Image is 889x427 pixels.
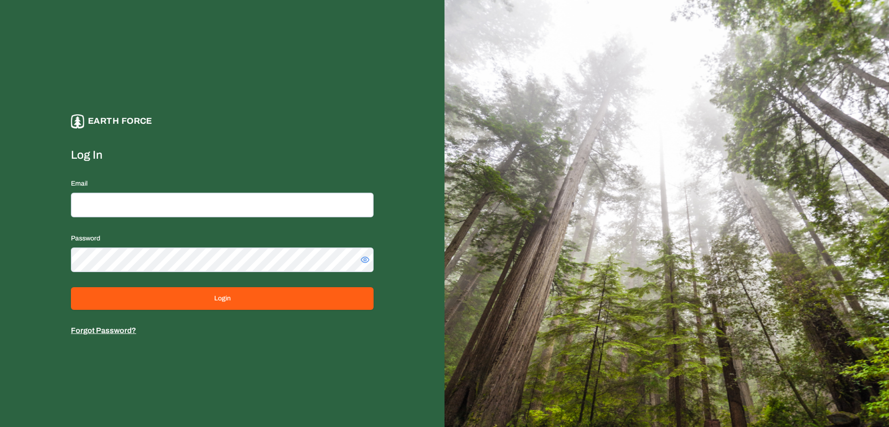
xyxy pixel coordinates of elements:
p: Earth force [88,114,152,128]
button: Login [71,287,374,310]
p: Forgot Password? [71,325,374,336]
label: Password [71,235,100,242]
img: earthforce-logo-white-uG4MPadI.svg [71,114,84,128]
label: Email [71,180,87,187]
label: Log In [71,147,374,162]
